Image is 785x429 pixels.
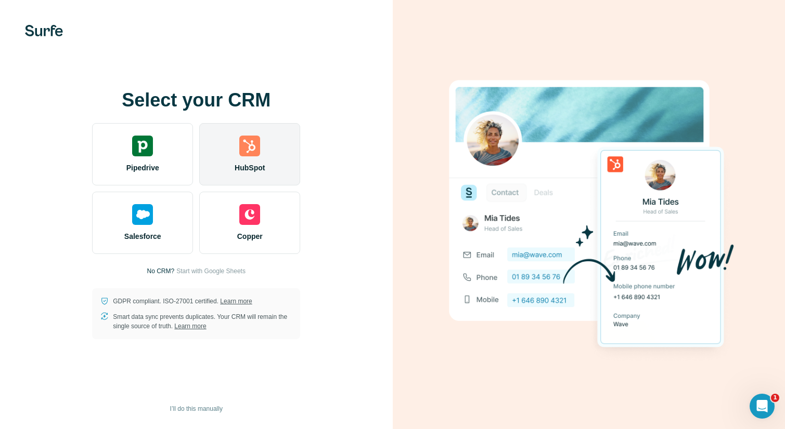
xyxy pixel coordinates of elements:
[750,394,775,419] iframe: Intercom live chat
[113,312,292,331] p: Smart data sync prevents duplicates. Your CRM will remain the single source of truth.
[170,404,223,413] span: I’ll do this manually
[147,266,175,276] p: No CRM?
[771,394,779,402] span: 1
[239,136,260,156] img: hubspot's logo
[132,204,153,225] img: salesforce's logo
[132,136,153,156] img: pipedrive's logo
[443,64,735,365] img: HUBSPOT image
[174,323,206,330] a: Learn more
[126,163,159,173] span: Pipedrive
[237,231,263,242] span: Copper
[124,231,161,242] span: Salesforce
[92,90,300,111] h1: Select your CRM
[220,298,252,305] a: Learn more
[235,163,265,173] span: HubSpot
[176,266,246,276] button: Start with Google Sheets
[163,401,230,417] button: I’ll do this manually
[113,297,252,306] p: GDPR compliant. ISO-27001 certified.
[25,25,63,36] img: Surfe's logo
[239,204,260,225] img: copper's logo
